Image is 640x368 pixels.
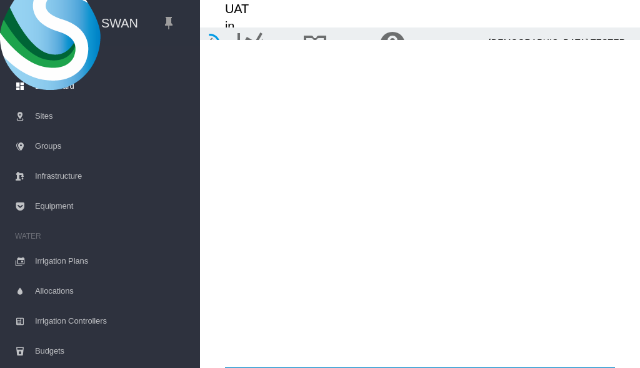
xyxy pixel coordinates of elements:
span: Allocations [35,276,190,306]
button: icon-bell-ring [204,31,214,56]
button: icon-menu-down [229,31,254,56]
md-icon: Go to the Data Hub [235,36,265,51]
md-icon: Search the knowledge base [300,36,330,51]
span: Irrigation Controllers [35,306,190,336]
md-icon: Click here for help [377,36,407,51]
div: [DEMOGRAPHIC_DATA] Tester [489,31,626,54]
span: Groups [35,131,190,161]
span: Budgets [35,336,190,366]
span: Irrigation Plans [35,246,190,276]
span: Equipment [35,191,190,221]
md-icon: icon-bell-ring [209,36,224,51]
span: SWAN [101,14,138,32]
md-icon: icon-pin [161,16,176,31]
span: WATER [15,226,190,246]
span: Infrastructure [35,161,190,191]
span: Sites [35,101,190,131]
